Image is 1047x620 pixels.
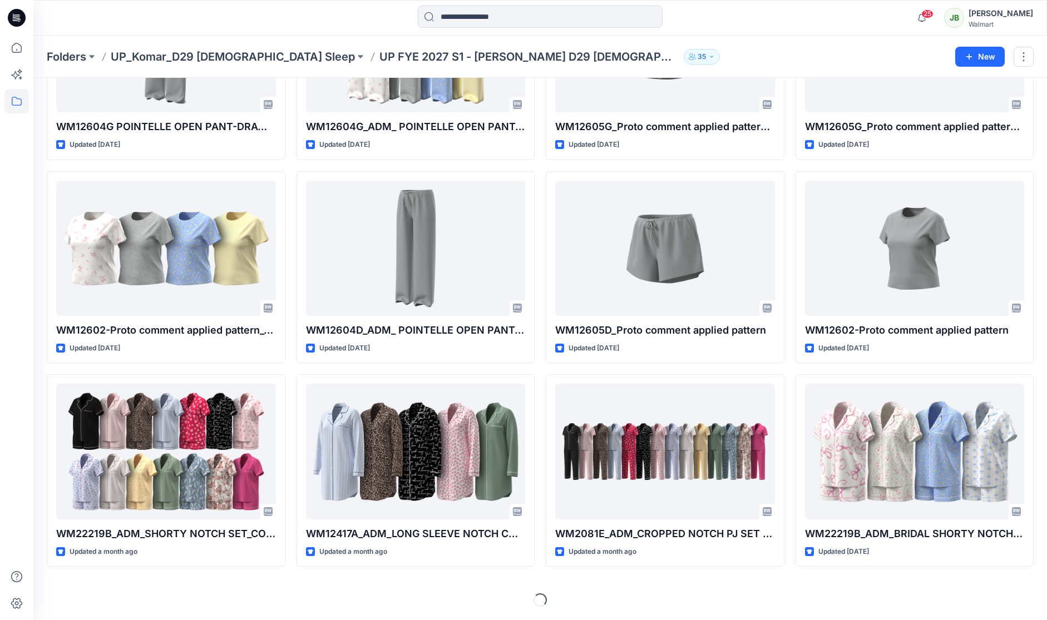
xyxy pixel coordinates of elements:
[56,323,276,338] p: WM12602-Proto comment applied pattern_Colorway
[944,8,964,28] div: JB
[70,139,120,151] p: Updated [DATE]
[805,323,1025,338] p: WM12602-Proto comment applied pattern
[56,181,276,316] a: WM12602-Proto comment applied pattern_Colorway
[555,323,775,338] p: WM12605D_Proto comment applied pattern
[306,384,526,519] a: WM12417A_ADM_LONG SLEEVE NOTCH COLLAR SLEEPSHIRT_COLORWAY
[569,546,636,558] p: Updated a month ago
[805,181,1025,316] a: WM12602-Proto comment applied pattern
[555,526,775,542] p: WM2081E_ADM_CROPPED NOTCH PJ SET WITH STRAIGHT HEM TOP_COLORWAY
[698,51,706,63] p: 35
[805,119,1025,135] p: WM12605G_Proto comment applied pattern_Colorway
[684,49,720,65] button: 35
[805,526,1025,542] p: WM22219B_ADM_BRIDAL SHORTY NOTCH SET_COLORWAY
[555,119,775,135] p: WM12605G_Proto comment applied pattern_REV02
[111,49,355,65] a: UP_Komar_D29 [DEMOGRAPHIC_DATA] Sleep
[569,343,619,354] p: Updated [DATE]
[969,20,1033,28] div: Walmart
[70,343,120,354] p: Updated [DATE]
[56,384,276,519] a: WM22219B_ADM_SHORTY NOTCH SET_COLORWAY
[306,119,526,135] p: WM12604G_ADM_ POINTELLE OPEN PANT-DRAWCORD_COLORWAY
[319,139,370,151] p: Updated [DATE]
[306,181,526,316] a: WM12604D_ADM_ POINTELLE OPEN PANT_ Proto comment applied pattern
[319,343,370,354] p: Updated [DATE]
[379,49,679,65] p: UP FYE 2027 S1 - [PERSON_NAME] D29 [DEMOGRAPHIC_DATA] Sleepwear
[969,7,1033,20] div: [PERSON_NAME]
[56,119,276,135] p: WM12604G POINTELLE OPEN PANT-DRAWCORD_Proto comment applied pattern
[70,546,137,558] p: Updated a month ago
[955,47,1005,67] button: New
[56,526,276,542] p: WM22219B_ADM_SHORTY NOTCH SET_COLORWAY
[555,384,775,519] a: WM2081E_ADM_CROPPED NOTCH PJ SET WITH STRAIGHT HEM TOP_COLORWAY
[555,181,775,316] a: WM12605D_Proto comment applied pattern
[818,139,869,151] p: Updated [DATE]
[818,546,869,558] p: Updated [DATE]
[306,526,526,542] p: WM12417A_ADM_LONG SLEEVE NOTCH COLLAR SLEEPSHIRT_COLORWAY
[319,546,387,558] p: Updated a month ago
[818,343,869,354] p: Updated [DATE]
[921,9,934,18] span: 25
[47,49,86,65] a: Folders
[306,323,526,338] p: WM12604D_ADM_ POINTELLE OPEN PANT_ Proto comment applied pattern
[569,139,619,151] p: Updated [DATE]
[805,384,1025,519] a: WM22219B_ADM_BRIDAL SHORTY NOTCH SET_COLORWAY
